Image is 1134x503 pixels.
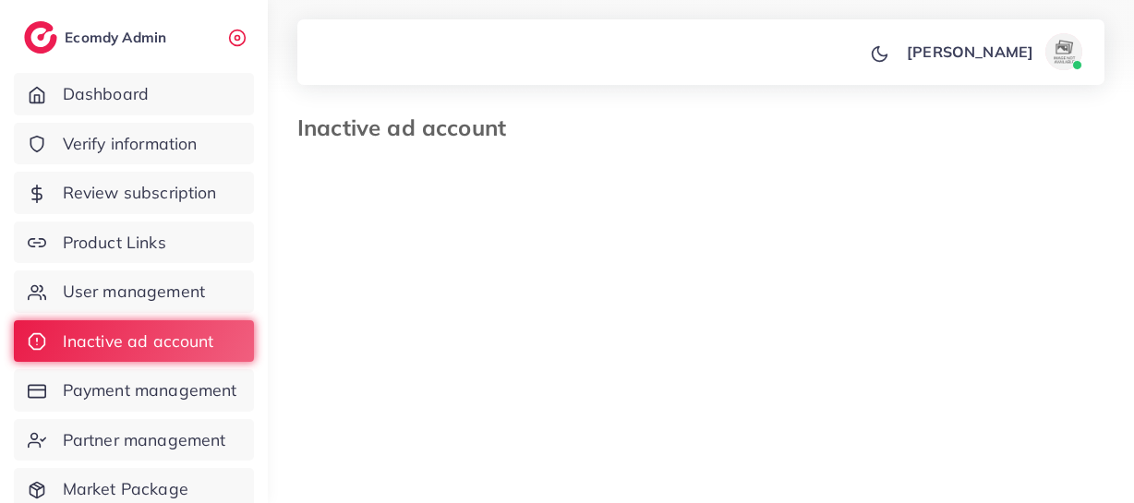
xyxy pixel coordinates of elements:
a: logoEcomdy Admin [24,21,171,54]
img: logo [24,21,57,54]
a: Inactive ad account [14,320,254,363]
span: Inactive ad account [63,329,214,353]
span: Partner management [63,428,226,452]
a: Review subscription [14,172,254,214]
span: Product Links [63,231,166,255]
span: Review subscription [63,181,217,205]
h3: Inactive ad account [297,114,521,141]
a: Partner management [14,419,254,461]
span: Payment management [63,378,237,402]
span: Dashboard [63,82,149,106]
span: Verify information [63,132,198,156]
img: avatar [1045,33,1082,70]
span: User management [63,280,205,304]
a: Payment management [14,369,254,412]
p: [PERSON_NAME] [907,41,1033,63]
a: Product Links [14,222,254,264]
a: User management [14,270,254,313]
span: Market Package [63,477,188,501]
h2: Ecomdy Admin [65,29,171,46]
a: [PERSON_NAME]avatar [897,33,1090,70]
a: Dashboard [14,73,254,115]
a: Verify information [14,123,254,165]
